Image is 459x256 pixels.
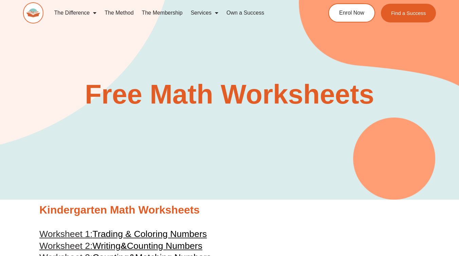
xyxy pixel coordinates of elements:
h2: Free Math Worksheets [36,81,423,108]
nav: Menu [50,5,305,21]
span: Worksheet 2: [39,241,93,251]
a: Own a Success [222,5,268,21]
a: Worksheet 1:Trading & Coloring Numbers [39,229,207,239]
span: Find a Success [391,11,426,16]
a: Enrol Now [328,3,375,22]
span: Enrol Now [339,10,364,16]
span: Trading & Coloring Numbers [93,229,207,239]
a: Find a Success [381,4,436,22]
a: The Method [100,5,137,21]
a: Services [187,5,222,21]
span: Worksheet 1: [39,229,93,239]
span: Counting Numbers [127,241,202,251]
a: The Difference [50,5,101,21]
a: Worksheet 2:Writing&Counting Numbers [39,241,202,251]
h2: Kindergarten Math Worksheets [39,203,420,217]
span: Writing [93,241,121,251]
a: The Membership [138,5,187,21]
